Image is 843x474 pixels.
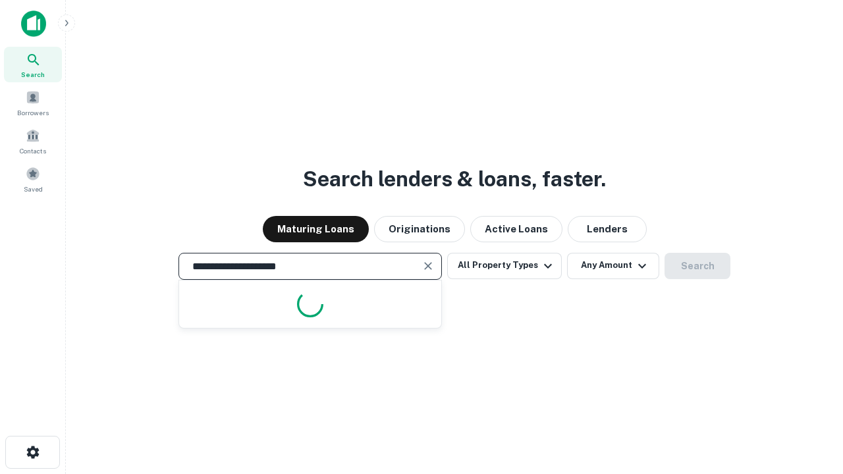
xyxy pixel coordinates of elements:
[17,107,49,118] span: Borrowers
[419,257,437,275] button: Clear
[470,216,562,242] button: Active Loans
[21,69,45,80] span: Search
[4,47,62,82] a: Search
[447,253,562,279] button: All Property Types
[4,85,62,120] a: Borrowers
[4,123,62,159] a: Contacts
[303,163,606,195] h3: Search lenders & loans, faster.
[20,145,46,156] span: Contacts
[777,327,843,390] iframe: Chat Widget
[4,161,62,197] a: Saved
[263,216,369,242] button: Maturing Loans
[567,253,659,279] button: Any Amount
[374,216,465,242] button: Originations
[21,11,46,37] img: capitalize-icon.png
[568,216,647,242] button: Lenders
[24,184,43,194] span: Saved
